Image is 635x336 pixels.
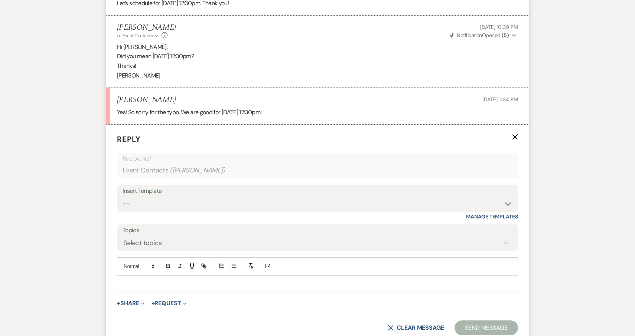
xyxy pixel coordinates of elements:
p: Hi [PERSON_NAME], [117,42,518,52]
div: Select topics [123,238,162,248]
button: Share [117,300,145,306]
div: Yes! So sorry for the typo. We are good for [DATE] 12:30pm! [117,108,518,117]
h5: [PERSON_NAME] [117,23,176,32]
button: Clear message [388,325,444,331]
button: NotificationOpened (5) [449,32,518,39]
span: + [117,300,120,306]
span: Reply [117,134,141,144]
p: Recipients* [123,154,512,164]
p: [PERSON_NAME] [117,71,518,80]
button: Request [152,300,187,306]
div: Event Contacts [123,163,512,178]
span: + [152,300,155,306]
button: to: Event Contacts [117,32,160,39]
span: to: Event Contacts [117,33,153,39]
span: Opened [450,32,509,39]
span: Notification [457,32,482,39]
strong: ( 5 ) [502,32,509,39]
label: Topics [123,225,512,236]
a: Manage Templates [466,213,518,220]
span: [DATE] 10:39 PM [480,24,518,30]
p: Did you mean [DATE] 12:30pm? [117,52,518,61]
h5: [PERSON_NAME] [117,95,176,105]
p: Thanks! [117,61,518,71]
div: Insert Template [123,186,512,197]
span: [DATE] 11:34 PM [482,96,518,103]
span: ( [PERSON_NAME] ) [170,165,225,175]
button: Send Message [455,320,518,335]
